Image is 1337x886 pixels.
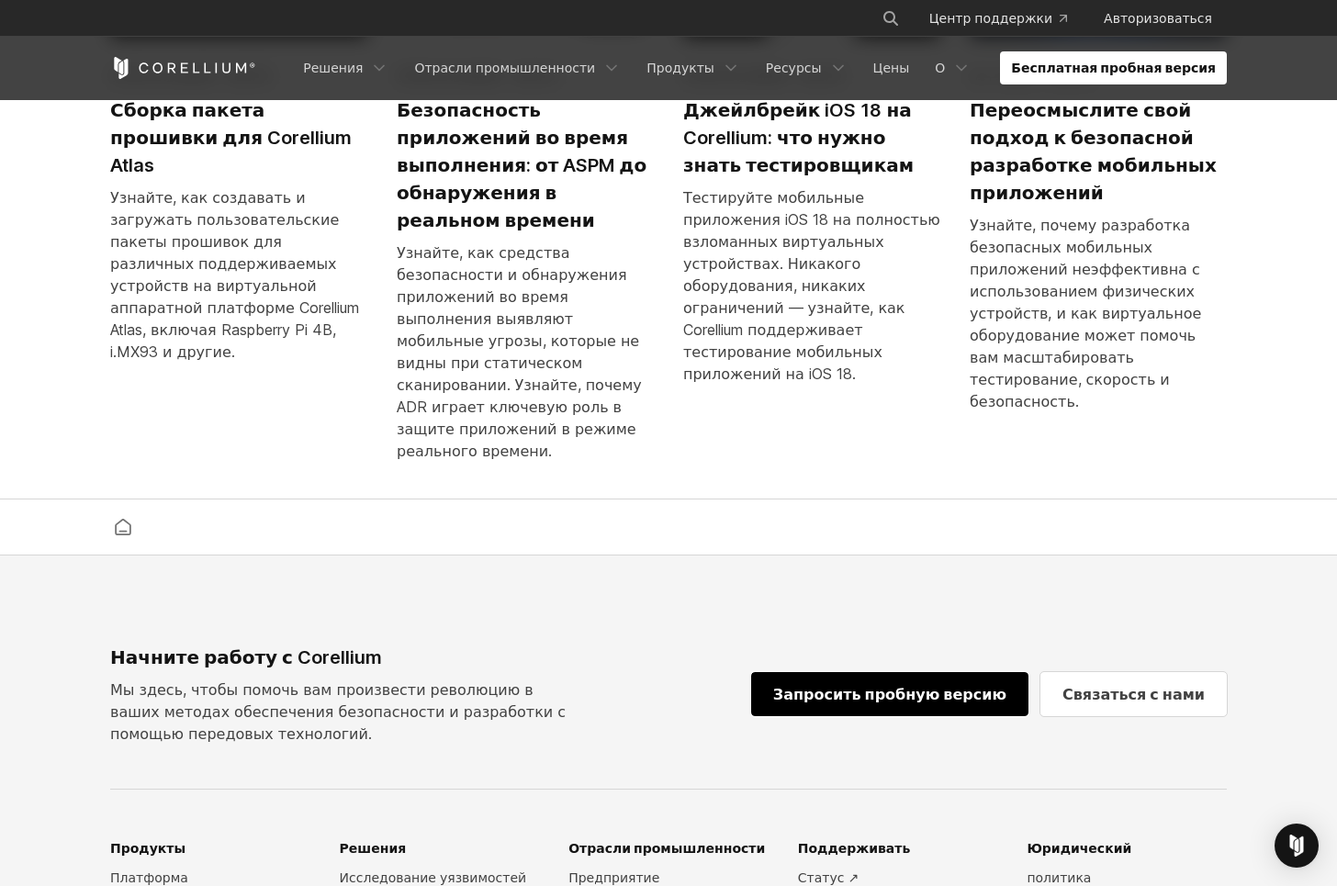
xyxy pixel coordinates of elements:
font: Платформа [110,869,188,885]
font: Тестируйте мобильные приложения iOS 18 на полностью взломанных виртуальных устройствах. Никакого ... [683,188,940,383]
font: Узнайте, как создавать и загружать пользовательские пакеты прошивок для различных поддерживаемых ... [110,188,359,361]
font: Связаться с нами [1062,685,1205,703]
div: Открытый Интерком Мессенджер [1275,824,1319,868]
font: Статус ↗ [798,869,859,885]
a: Связаться с нами [1040,672,1227,716]
font: Цены [873,60,910,75]
font: Авторизоваться [1104,10,1212,26]
a: Кореллиум Дом [110,57,256,79]
font: Мы здесь, чтобы помочь вам произвести революцию в ваших методах обеспечения безопасности и разраб... [110,680,566,743]
font: Джейлбрейк iOS 18 на Corellium: что нужно знать тестировщикам [683,99,914,176]
font: Отрасли промышленности [414,60,595,75]
font: О [935,60,945,75]
button: Поиск [874,2,907,35]
font: Центр поддержки [929,10,1052,26]
div: Меню навигации [292,51,1227,84]
a: Запросить пробную версию [751,672,1028,716]
font: Бесплатная пробная версия [1011,60,1216,75]
font: Решения [303,60,363,75]
font: Ресурсы [766,60,822,75]
a: Кореллиум дом [107,514,140,540]
font: Узнайте, как средства безопасности и обнаружения приложений во время выполнения выявляют мобильны... [397,243,642,460]
font: Безопасность приложений во время выполнения: от ASPM до обнаружения в реальном времени [397,99,646,231]
font: Начните работу с Corellium [110,646,382,668]
div: Меню навигации [859,2,1227,35]
font: Запросить пробную версию [773,685,1006,703]
font: Узнайте, почему разработка безопасных мобильных приложений неэффективна с использованием физическ... [970,216,1201,410]
font: Сборка пакета прошивки для Corellium Atlas [110,99,352,176]
font: Продукты [646,60,714,75]
font: Предприятие [568,869,659,885]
